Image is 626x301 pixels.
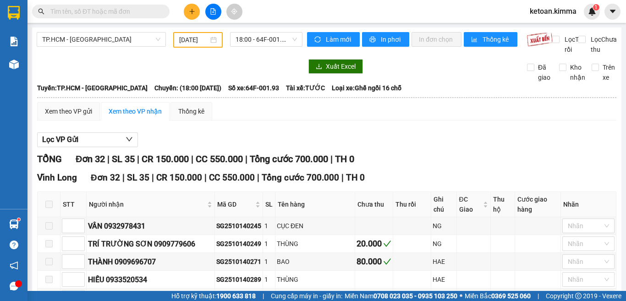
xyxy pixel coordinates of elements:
span: CC 550.000 [196,153,243,164]
span: Tổng cước 700.000 [250,153,328,164]
span: plus [189,8,195,15]
span: Kho nhận [566,62,589,82]
span: | [204,172,207,183]
span: file-add [210,8,216,15]
span: download [316,63,322,71]
div: 1 [264,221,274,231]
div: HAE [433,257,455,267]
sup: 1 [17,218,20,221]
th: SL [263,192,275,217]
div: SG2510140271 [216,257,261,267]
span: sync [314,36,322,44]
div: Xem theo VP nhận [109,106,162,116]
span: search [38,8,44,15]
img: warehouse-icon [9,60,19,69]
td: SG2510140249 [215,235,263,253]
span: notification [10,261,18,270]
button: syncLàm mới [307,32,360,47]
span: Số xe: 64F-001.93 [228,83,279,93]
img: icon-new-feature [588,7,596,16]
span: check [383,240,391,248]
b: Tuyến: TP.HCM - [GEOGRAPHIC_DATA] [37,84,148,92]
div: NG [433,221,455,231]
div: CỤC ĐEN [277,221,353,231]
div: 1 [264,274,274,285]
span: Tài xế: TƯỚC [286,83,325,93]
div: THÀNH 0909696707 [88,256,213,268]
span: TH 0 [335,153,354,164]
span: | [330,153,333,164]
span: Miền Nam [345,291,457,301]
span: Lọc VP Gửi [42,134,78,145]
span: ⚪️ [460,294,462,298]
span: Lọc Chưa thu [587,34,618,55]
img: warehouse-icon [9,219,19,229]
span: caret-down [609,7,617,16]
div: Xem theo VP gửi [45,106,92,116]
input: 14/10/2025 [179,35,209,45]
span: 1 [594,4,598,11]
span: | [538,291,539,301]
span: | [263,291,264,301]
div: SG2510140289 [216,274,261,285]
span: TH 0 [346,172,365,183]
span: Người nhận [89,199,205,209]
sup: 1 [593,4,599,11]
strong: 0369 525 060 [491,292,531,300]
button: downloadXuất Excel [308,59,363,74]
th: Thu hộ [491,192,515,217]
img: solution-icon [9,37,19,46]
button: caret-down [604,4,621,20]
span: Đơn 32 [76,153,105,164]
span: Mã GD [217,199,253,209]
span: Lọc Thu rồi [561,34,588,55]
div: TRÍ TRƯỜNG SƠN 0909779606 [88,238,213,250]
th: Ghi chú [431,192,456,217]
span: CC 550.000 [209,172,255,183]
span: check [383,257,391,266]
span: CR 150.000 [142,153,189,164]
span: Xuất Excel [326,61,356,71]
th: Thu rồi [393,192,431,217]
span: | [122,172,125,183]
th: STT [60,192,87,217]
div: NG [433,239,455,249]
button: file-add [205,4,221,20]
div: VÂN 0932978431 [88,220,213,232]
span: Đã giao [534,62,554,82]
span: Chuyến: (18:00 [DATE]) [154,83,221,93]
span: question-circle [10,241,18,249]
span: | [191,153,193,164]
div: THÙNG [277,274,353,285]
span: | [137,153,139,164]
img: logo-vxr [8,6,20,20]
button: printerIn phơi [362,32,409,47]
span: Trên xe [599,62,619,82]
span: In phơi [381,34,402,44]
div: 20.000 [357,237,391,250]
span: copyright [575,293,582,299]
button: bar-chartThống kê [464,32,517,47]
div: 80.000 [357,255,391,268]
div: Nhãn [563,199,614,209]
div: THÙNG [277,239,353,249]
span: CR 150.000 [156,172,202,183]
button: In đơn chọn [412,32,461,47]
span: TP.HCM - Vĩnh Long [42,33,160,46]
input: Tìm tên, số ĐT hoặc mã đơn [50,6,159,16]
span: SL 35 [127,172,149,183]
span: ketoan.kimma [522,5,584,17]
span: Hỗ trợ kỹ thuật: [171,291,256,301]
span: printer [369,36,377,44]
span: Vĩnh Long [37,172,77,183]
img: 9k= [527,32,553,47]
span: message [10,282,18,290]
div: HAE [433,274,455,285]
span: Thống kê [483,34,510,44]
span: | [257,172,259,183]
th: Chưa thu [355,192,393,217]
div: HIẾU 0933520534 [88,274,213,285]
th: Cước giao hàng [515,192,561,217]
span: Tổng cước 700.000 [262,172,339,183]
span: | [107,153,110,164]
